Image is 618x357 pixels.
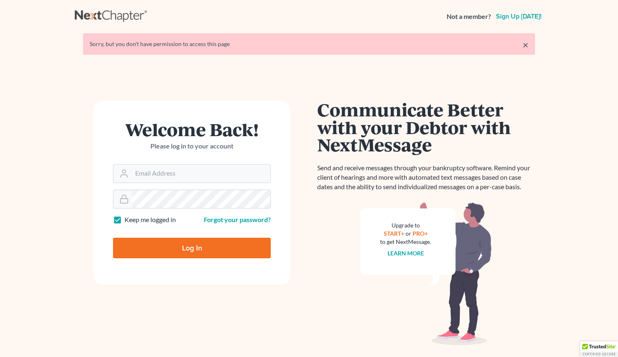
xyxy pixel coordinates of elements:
div: TrustedSite Certified [580,341,618,357]
div: Upgrade to [380,221,431,229]
h1: Communicate Better with your Debtor with NextMessage [317,101,535,153]
div: to get NextMessage. [380,238,431,246]
input: Email Address [132,165,270,183]
a: × [523,40,528,50]
input: Log In [113,238,271,258]
a: Learn more [387,250,424,257]
h1: Welcome Back! [113,121,271,138]
span: or [406,230,411,237]
p: Please log in to your account [113,141,271,151]
img: nextmessage_bg-59042aed3d76b12b5cd301f8e5b87938c9018125f34e5fa2b7a6b67550977c72.svg [360,202,492,345]
a: PRO+ [413,230,428,237]
div: Sorry, but you don't have permission to access this page [90,40,528,48]
p: Send and receive messages through your bankruptcy software. Remind your client of hearings and mo... [317,163,535,192]
a: Sign up [DATE]! [494,13,543,20]
strong: Not a member? [447,12,491,21]
label: Keep me logged in [125,215,176,225]
a: Forgot your password? [204,216,271,223]
a: START+ [384,230,404,237]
